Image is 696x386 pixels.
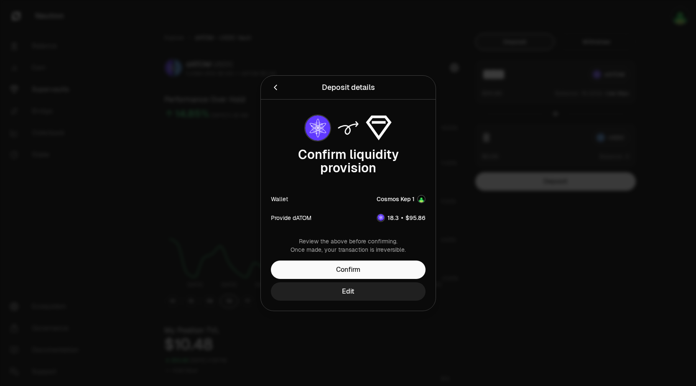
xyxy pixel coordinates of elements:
div: Provide dATOM [271,213,311,222]
div: Review the above before confirming. Once made, your transaction is irreversible. [271,237,426,254]
button: Edit [271,282,426,301]
img: dATOM Logo [377,214,384,221]
div: Wallet [271,195,288,203]
button: Back [271,82,280,93]
button: Confirm [271,261,426,279]
div: Confirm liquidity provision [271,148,426,175]
button: Cosmos Kep 1 [377,195,426,203]
div: Deposit details [321,82,375,93]
img: Account Image [417,195,426,203]
img: dATOM Logo [305,115,330,141]
div: Cosmos Kep 1 [377,195,415,203]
